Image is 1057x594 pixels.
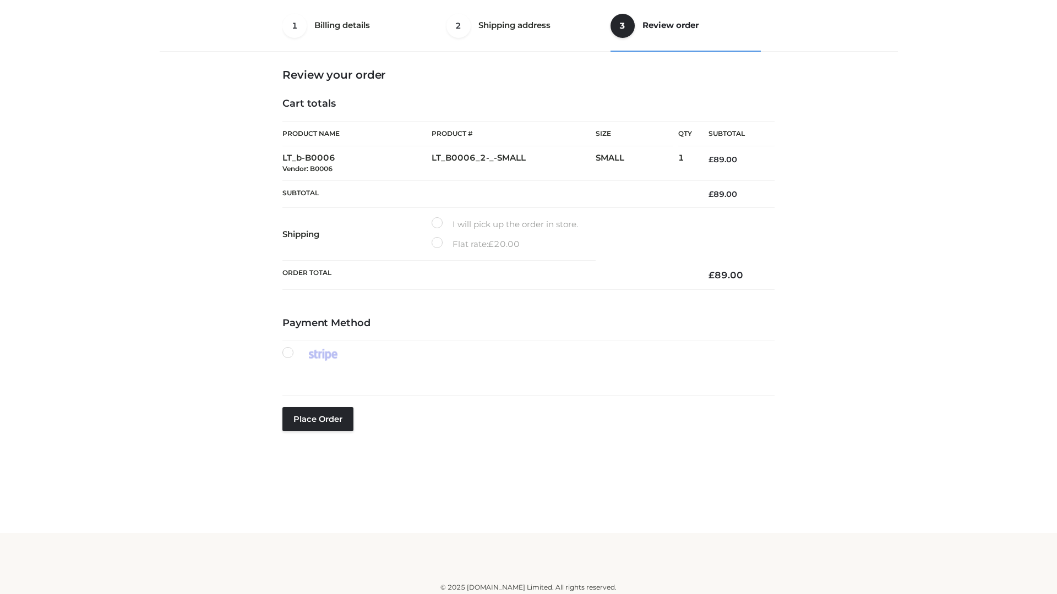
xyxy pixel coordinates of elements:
h4: Cart totals [282,98,775,110]
bdi: 89.00 [709,155,737,164]
th: Qty [678,121,692,146]
th: Product Name [282,121,432,146]
span: £ [709,155,713,164]
button: Place order [282,407,353,431]
bdi: 89.00 [709,189,737,199]
th: Shipping [282,208,432,261]
td: LT_b-B0006 [282,146,432,181]
small: Vendor: B0006 [282,164,333,173]
span: £ [709,189,713,199]
div: © 2025 [DOMAIN_NAME] Limited. All rights reserved. [164,582,893,593]
th: Order Total [282,261,692,290]
td: SMALL [596,146,678,181]
bdi: 89.00 [709,269,743,280]
td: 1 [678,146,692,181]
h4: Payment Method [282,317,775,329]
bdi: 20.00 [488,239,520,249]
label: I will pick up the order in store. [432,217,578,232]
th: Product # [432,121,596,146]
td: LT_B0006_2-_-SMALL [432,146,596,181]
span: £ [488,239,494,249]
th: Subtotal [282,180,692,207]
span: £ [709,269,715,280]
label: Flat rate: [432,237,520,251]
th: Subtotal [692,122,775,146]
h3: Review your order [282,68,775,81]
th: Size [596,122,673,146]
